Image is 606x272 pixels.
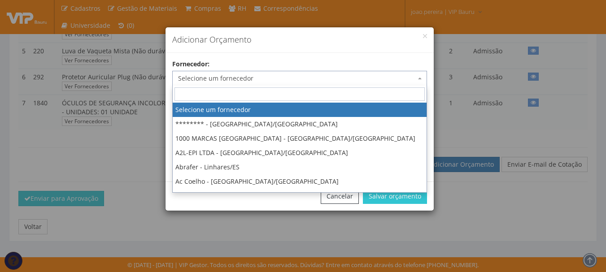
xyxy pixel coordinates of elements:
[173,117,427,131] li: ******** - [GEOGRAPHIC_DATA]/[GEOGRAPHIC_DATA]
[178,74,416,83] span: Selecione um fornecedor
[173,103,427,117] li: Selecione um fornecedor
[172,34,427,46] h4: Adicionar Orçamento
[173,174,427,189] li: Ac Coelho - [GEOGRAPHIC_DATA]/[GEOGRAPHIC_DATA]
[173,160,427,174] li: Abrafer - Linhares/ES
[173,131,427,146] li: 1000 MARCAS [GEOGRAPHIC_DATA] - [GEOGRAPHIC_DATA]/[GEOGRAPHIC_DATA]
[173,189,427,203] li: Advance Epi's Ananindeua PA - Ananindeua/[GEOGRAPHIC_DATA]
[172,60,209,69] label: Fornecedor:
[363,189,427,204] button: Salvar orçamento
[321,189,359,204] button: Cancelar
[173,146,427,160] li: A2L-EPI LTDA - [GEOGRAPHIC_DATA]/[GEOGRAPHIC_DATA]
[172,71,427,86] span: Selecione um fornecedor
